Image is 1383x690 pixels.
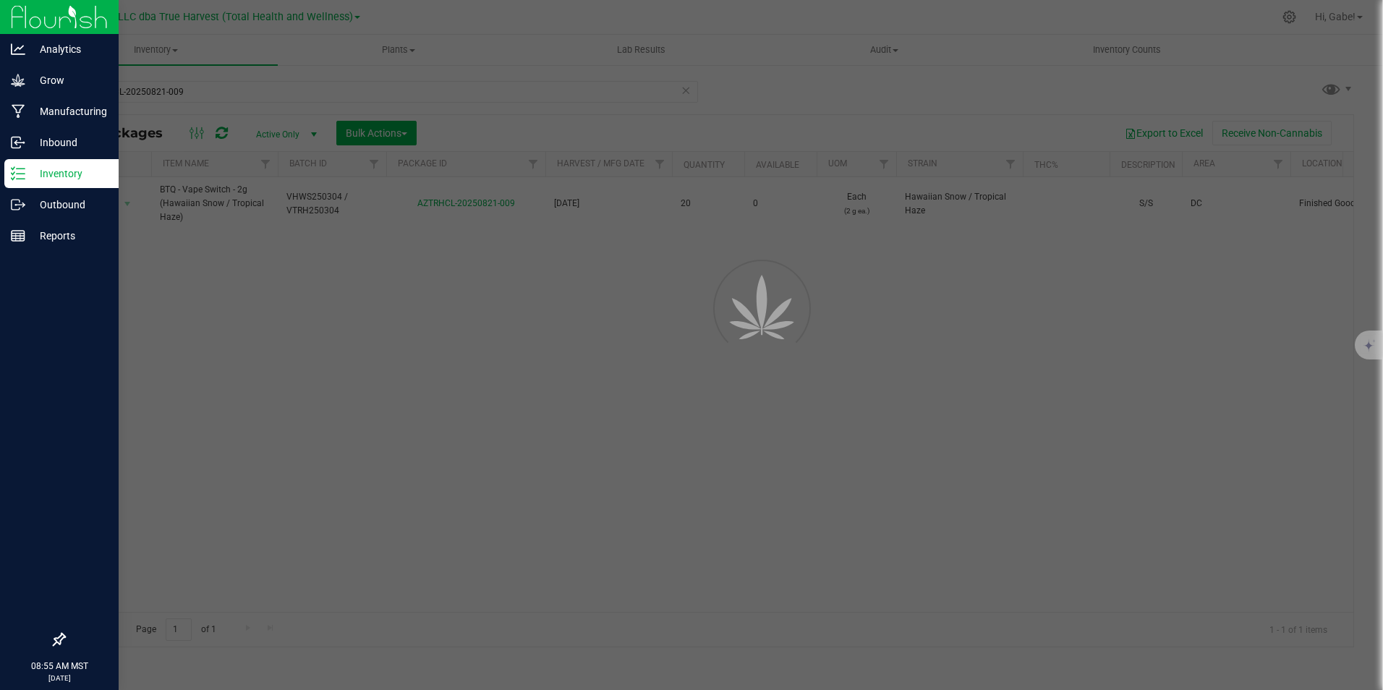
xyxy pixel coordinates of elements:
[25,134,112,151] p: Inbound
[11,135,25,150] inline-svg: Inbound
[25,165,112,182] p: Inventory
[7,673,112,683] p: [DATE]
[25,41,112,58] p: Analytics
[25,72,112,89] p: Grow
[25,227,112,244] p: Reports
[11,166,25,181] inline-svg: Inventory
[11,104,25,119] inline-svg: Manufacturing
[11,42,25,56] inline-svg: Analytics
[11,229,25,243] inline-svg: Reports
[7,660,112,673] p: 08:55 AM MST
[25,103,112,120] p: Manufacturing
[25,196,112,213] p: Outbound
[11,197,25,212] inline-svg: Outbound
[11,73,25,88] inline-svg: Grow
